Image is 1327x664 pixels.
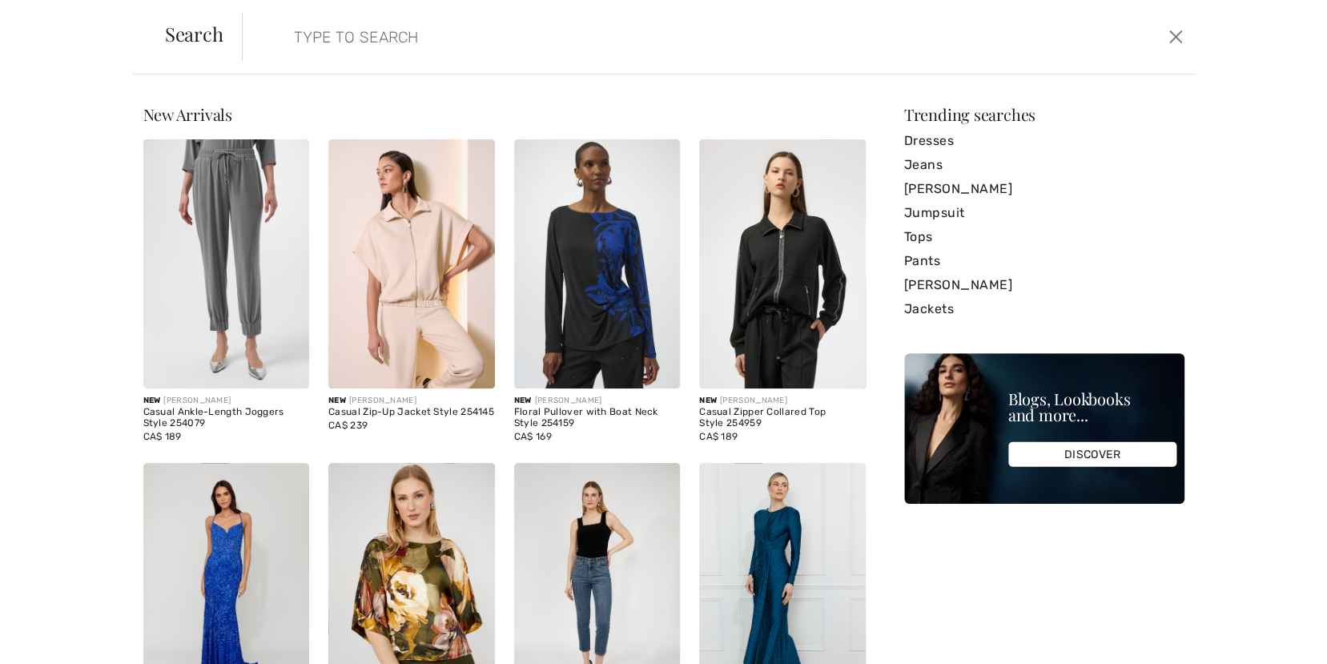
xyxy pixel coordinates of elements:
[1008,391,1176,423] div: Blogs, Lookbooks and more...
[328,395,495,407] div: [PERSON_NAME]
[904,201,1184,225] a: Jumpsuit
[904,107,1184,123] div: Trending searches
[904,225,1184,249] a: Tops
[143,103,232,125] span: New Arrivals
[143,407,310,429] div: Casual Ankle-Length Joggers Style 254079
[37,11,70,26] span: Help
[699,139,866,388] img: Casual Zipper Collared Top Style 254959. Black
[514,139,681,388] img: Floral Pullover with Boat Neck Style 254159. Black/Royal Sapphire
[699,395,866,407] div: [PERSON_NAME]
[699,407,866,429] div: Casual Zipper Collared Top Style 254959
[514,395,681,407] div: [PERSON_NAME]
[143,139,310,388] img: Casual Ankle-Length Joggers Style 254079. Grey melange
[328,139,495,388] img: Casual Zip-Up Jacket Style 254145. Black
[514,431,552,442] span: CA$ 169
[143,396,161,405] span: New
[904,273,1184,297] a: [PERSON_NAME]
[904,177,1184,201] a: [PERSON_NAME]
[904,249,1184,273] a: Pants
[328,396,346,405] span: New
[143,395,310,407] div: [PERSON_NAME]
[904,153,1184,177] a: Jeans
[904,353,1184,504] img: Blogs, Lookbooks and more...
[514,407,681,429] div: Floral Pullover with Boat Neck Style 254159
[281,13,943,61] input: TYPE TO SEARCH
[328,407,495,418] div: Casual Zip-Up Jacket Style 254145
[904,297,1184,321] a: Jackets
[514,396,532,405] span: New
[165,24,223,43] span: Search
[904,129,1184,153] a: Dresses
[699,431,738,442] span: CA$ 189
[1008,442,1176,467] div: DISCOVER
[143,431,182,442] span: CA$ 189
[699,396,717,405] span: New
[1164,24,1188,50] button: Close
[328,420,368,431] span: CA$ 239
